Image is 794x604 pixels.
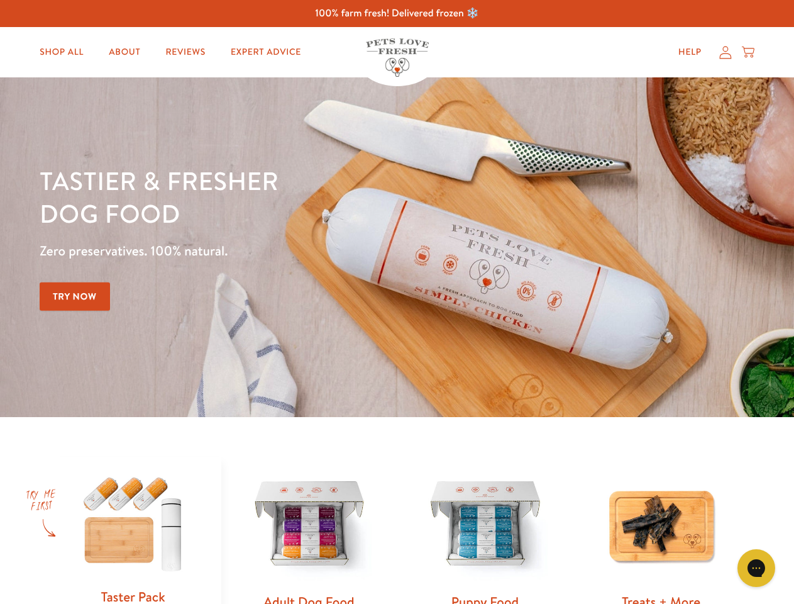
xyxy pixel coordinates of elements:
[221,40,311,65] a: Expert Advice
[731,545,781,591] iframe: Gorgias live chat messenger
[40,164,516,230] h1: Tastier & fresher dog food
[366,38,429,77] img: Pets Love Fresh
[30,40,94,65] a: Shop All
[668,40,712,65] a: Help
[40,282,110,311] a: Try Now
[155,40,215,65] a: Reviews
[99,40,150,65] a: About
[40,240,516,262] p: Zero preservatives. 100% natural.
